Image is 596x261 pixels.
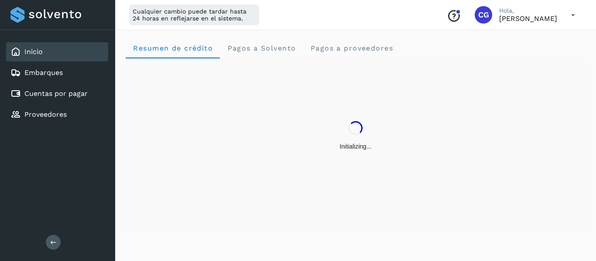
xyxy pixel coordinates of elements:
[6,84,108,103] div: Cuentas por pagar
[129,4,259,25] div: Cualquier cambio puede tardar hasta 24 horas en reflejarse en el sistema.
[24,47,43,56] a: Inicio
[227,44,296,52] span: Pagos a Solvento
[6,42,108,61] div: Inicio
[133,44,213,52] span: Resumen de crédito
[24,68,63,77] a: Embarques
[24,110,67,119] a: Proveedores
[6,105,108,124] div: Proveedores
[499,14,557,23] p: Carlos Gomez Martinez
[24,89,88,98] a: Cuentas por pagar
[6,63,108,82] div: Embarques
[310,44,393,52] span: Pagos a proveedores
[499,7,557,14] p: Hola,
